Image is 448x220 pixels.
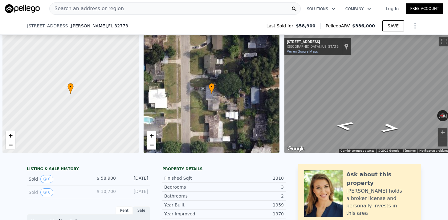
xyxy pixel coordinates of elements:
span: − [149,141,153,149]
span: Last Sold for [266,23,296,29]
span: • [209,84,215,90]
div: [PERSON_NAME] holds a broker license and personally invests in this area [346,187,415,217]
div: • [67,83,74,94]
span: • [67,84,74,90]
a: Zoom out [6,140,15,150]
a: Ver en Google Maps [287,50,318,54]
path: Ir hacia el norte, S Park Ave [328,119,361,132]
path: Ir hacia el sur, S Park Ave [374,122,407,135]
button: Show Options [409,20,421,32]
span: $ 58,900 [97,176,116,181]
a: Zoom in [6,131,15,140]
button: SAVE [382,20,404,31]
button: Rotar a la izquierda [437,110,441,121]
img: Google [286,145,306,153]
div: Bathrooms [164,193,224,199]
div: Sold [29,188,83,196]
div: Year Improved [164,211,224,217]
div: Property details [162,166,286,171]
a: Free Account [406,3,443,14]
div: Ask about this property [346,170,415,187]
div: LISTING & SALE HISTORY [27,166,150,173]
button: View historical data [40,188,53,196]
div: [DATE] [121,188,148,196]
div: Year Built [164,202,224,208]
div: 1970 [224,211,284,217]
a: Zoom in [147,131,156,140]
div: 1959 [224,202,284,208]
div: Sold [29,175,83,183]
img: Pellego [5,4,40,13]
div: Bedrooms [164,184,224,190]
span: [STREET_ADDRESS] [27,23,70,29]
span: Pellego ARV [326,23,352,29]
div: Sale [133,206,150,214]
div: 1310 [224,175,284,181]
a: Log In [378,6,406,12]
button: Solutions [302,3,340,14]
span: $58,900 [296,23,316,29]
span: , FL 32773 [107,23,128,28]
button: Company [340,3,376,14]
div: [GEOGRAPHIC_DATA], [US_STATE] [287,45,339,49]
button: Reducir [438,137,447,146]
span: − [9,141,13,149]
a: Zoom out [147,140,156,150]
span: Search an address or region [50,5,124,12]
div: Rent [116,206,133,214]
button: Ampliar [438,128,447,137]
a: Términos (se abre en una nueva pestaña) [403,149,416,152]
a: Abre esta zona en Google Maps (se abre en una nueva ventana) [286,145,306,153]
span: + [149,132,153,139]
div: [STREET_ADDRESS] [287,40,339,45]
div: [DATE] [121,175,148,183]
div: 2 [224,193,284,199]
span: © 2025 Google [378,149,399,152]
button: View historical data [40,175,53,183]
a: Mostrar la ubicación en el mapa [344,43,348,50]
span: + [9,132,13,139]
span: $336,000 [352,23,375,28]
span: , [PERSON_NAME] [70,23,128,29]
div: • [209,83,215,94]
span: $ 10,700 [97,189,116,194]
div: 3 [224,184,284,190]
button: Combinaciones de teclas [340,149,374,153]
div: Finished Sqft [164,175,224,181]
